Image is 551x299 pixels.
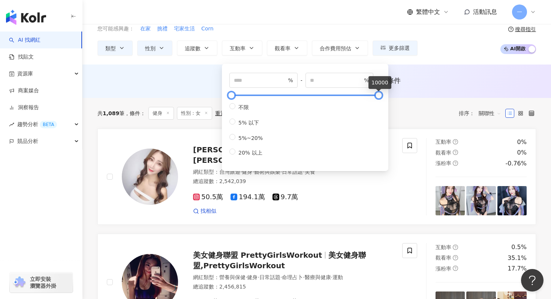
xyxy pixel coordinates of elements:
span: 互動率 [436,139,451,145]
span: 一 [517,8,522,16]
span: 觀看率 [436,255,451,261]
img: post-image [436,186,465,215]
span: 挑禮 [157,25,168,33]
span: question-circle [453,139,458,144]
span: · [252,169,254,175]
span: 宅家生活 [174,25,195,33]
div: 35.1% [508,254,527,262]
span: question-circle [453,245,458,250]
span: · [303,169,304,175]
div: 網紅類型 ： [193,168,393,176]
span: 資源庫 [17,65,33,82]
span: 健身 [247,274,258,280]
span: 活動訊息 [473,8,497,15]
button: 性別 [137,41,172,56]
span: 追蹤數 [185,45,201,51]
img: chrome extension [12,276,27,288]
div: 0% [517,149,527,157]
div: 搜尋指引 [515,26,536,32]
button: 更多篩選 [373,41,418,56]
span: 繁體中文 [416,8,440,16]
span: 關聯性 [479,107,501,119]
div: 總追蹤數 ： 2,542,039 [193,178,393,185]
img: post-image [466,186,496,215]
button: Corn [201,25,214,33]
span: question-circle [453,255,458,260]
div: 0.5% [511,243,527,251]
span: 性別：女 [177,107,212,120]
div: -0.76% [505,159,527,168]
span: · [258,274,259,280]
span: 營養與保健 [219,274,246,280]
span: 不限 [235,104,252,110]
span: 健身 [148,107,174,120]
span: 1,089 [103,110,119,116]
span: 立即安裝 瀏覽器外掛 [30,276,56,289]
span: 美女健身聯盟 PrettyGirlsWorkout [193,251,322,260]
span: 9.7萬 [273,193,298,201]
button: 互動率 [222,41,262,56]
div: 總追蹤數 ： 2,456,815 [193,283,393,291]
a: 找相似 [193,207,216,215]
span: question-circle [453,161,458,166]
div: 排序： [459,107,505,119]
span: 競品分析 [17,133,38,150]
span: 趨勢分析 [17,116,57,133]
div: 重置 [215,110,226,116]
span: 性別 [145,45,156,51]
span: 命理占卜 [282,274,303,280]
div: 0% [517,138,527,146]
span: 您可能感興趣： [97,25,134,33]
span: question-circle [508,27,514,32]
img: logo [6,10,46,25]
span: 找相似 [201,207,216,215]
span: 條件 ： [124,110,145,116]
a: KOL Avatar[PERSON_NAME][PERSON_NAME]子[PERSON_NAME]miti391242網紅類型：台灣旅遊·健身·藝術與娛樂·日常話題·美食總追蹤數：2,542,... [97,129,536,225]
span: 日常話題 [282,169,303,175]
span: question-circle [453,266,458,271]
span: · [280,274,282,280]
span: 觀看率 [275,45,290,51]
button: 追蹤數 [177,41,217,56]
span: - [298,76,305,84]
span: 互動率 [436,244,451,250]
span: 漲粉率 [436,160,451,166]
span: 台灣旅遊 [219,169,240,175]
span: 觀看率 [436,150,451,156]
span: % [288,76,293,84]
button: 挑禮 [157,25,168,33]
div: 網紅類型 ： [193,274,393,281]
a: chrome extension立即安裝 瀏覽器外掛 [10,272,73,293]
img: KOL Avatar [122,149,178,205]
span: · [240,169,242,175]
span: 5% 以下 [235,120,262,126]
span: · [303,274,304,280]
span: 合作費用預估 [320,45,351,51]
span: [PERSON_NAME] [193,145,263,154]
button: 觀看率 [267,41,307,56]
span: 運動 [332,274,343,280]
span: 漲粉率 [436,266,451,272]
a: 找貼文 [9,53,34,61]
span: rise [9,122,14,127]
span: 更多篩選 [389,45,410,51]
a: 洞察報告 [9,104,39,111]
div: 10000 [368,76,391,89]
span: 醫療與健康 [305,274,331,280]
div: 17.7% [508,264,527,273]
span: 藝術與娛樂 [254,169,280,175]
button: 合作費用預估 [312,41,368,56]
button: 類型 [97,41,133,56]
button: 在家 [140,25,151,33]
span: 類型 [105,45,116,51]
span: · [331,274,332,280]
span: question-circle [453,150,458,155]
span: 日常話題 [259,274,280,280]
button: 宅家生活 [174,25,195,33]
span: 健身 [242,169,252,175]
span: · [246,274,247,280]
img: post-image [497,186,527,215]
span: 20% 以上 [235,150,265,156]
div: 共 筆 [97,110,124,116]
